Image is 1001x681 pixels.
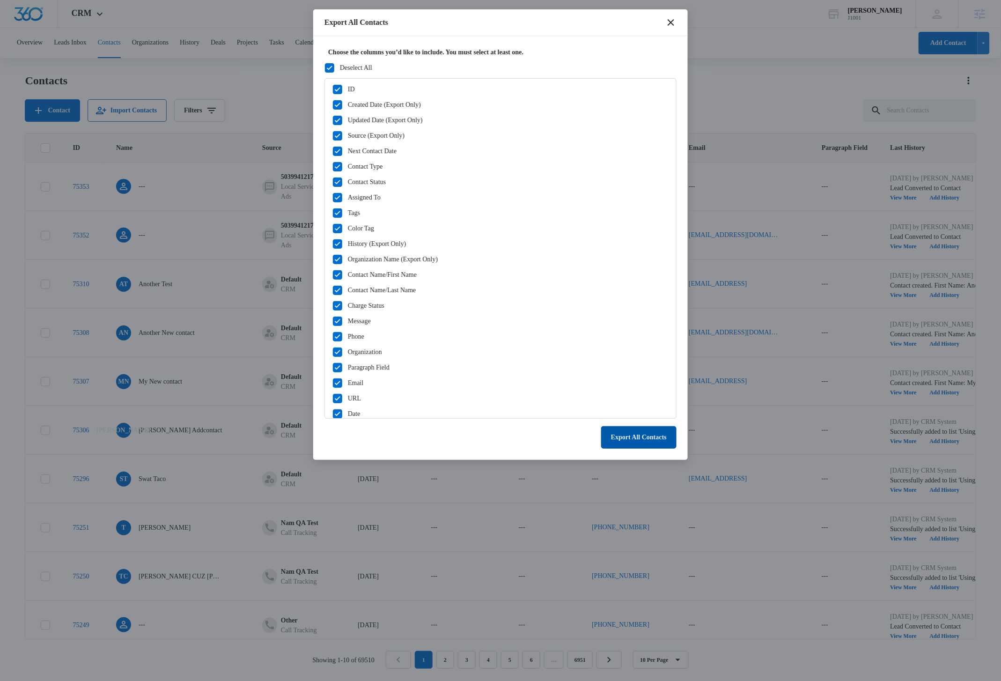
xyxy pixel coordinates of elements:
[348,192,381,202] div: Assigned To
[348,131,405,141] div: Source (Export Only)
[340,63,372,73] div: Deselect All
[348,409,360,419] div: Date
[348,100,421,110] div: Created Date (Export Only)
[348,162,383,171] div: Contact Type
[348,332,364,341] div: Phone
[348,115,423,125] div: Updated Date (Export Only)
[348,146,397,156] div: Next Contact Date
[348,84,355,94] div: ID
[348,223,374,233] div: Color Tag
[328,47,680,57] label: Choose the columns you’d like to include. You must select at least one.
[348,347,382,357] div: Organization
[348,316,371,326] div: Message
[348,393,361,403] div: URL
[348,301,384,311] div: Charge Status
[348,239,406,249] div: History (Export Only)
[348,254,438,264] div: Organization Name (Export Only)
[665,17,677,28] button: close
[348,378,363,388] div: Email
[348,177,386,187] div: Contact Status
[324,17,388,28] h1: Export All Contacts
[348,208,360,218] div: Tags
[601,426,677,449] button: Export All Contacts
[348,363,390,372] div: Paragraph Field
[348,285,416,295] div: Contact Name/Last Name
[348,270,417,280] div: Contact Name/First Name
